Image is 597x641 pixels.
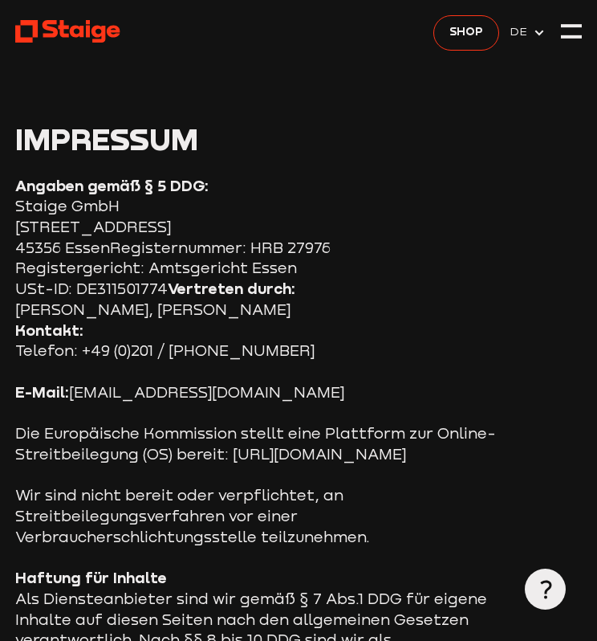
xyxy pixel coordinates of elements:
[15,382,497,403] p: [EMAIL_ADDRESS][DOMAIN_NAME]
[15,423,497,464] p: Die Europäische Kommission stellt eine Plattform zur Online-Streitbeilegung (OS) bereit: [URL][DO...
[15,320,497,361] p: Telefon: +49 (0)201 / [PHONE_NUMBER]
[433,15,500,51] a: Shop
[15,321,83,339] strong: Kontakt:
[510,22,532,40] span: DE
[449,22,483,41] span: Shop
[15,383,69,401] strong: E-Mail:
[15,177,209,194] strong: Angaben gemäß § 5 DDG:
[15,569,167,586] strong: Haftung für Inhalte
[15,120,198,157] span: Impressum
[15,485,497,547] p: Wir sind nicht bereit oder verpflichtet, an Streitbeilegungsverfahren vor einer Verbraucherschlic...
[168,280,295,297] strong: Vertreten durch:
